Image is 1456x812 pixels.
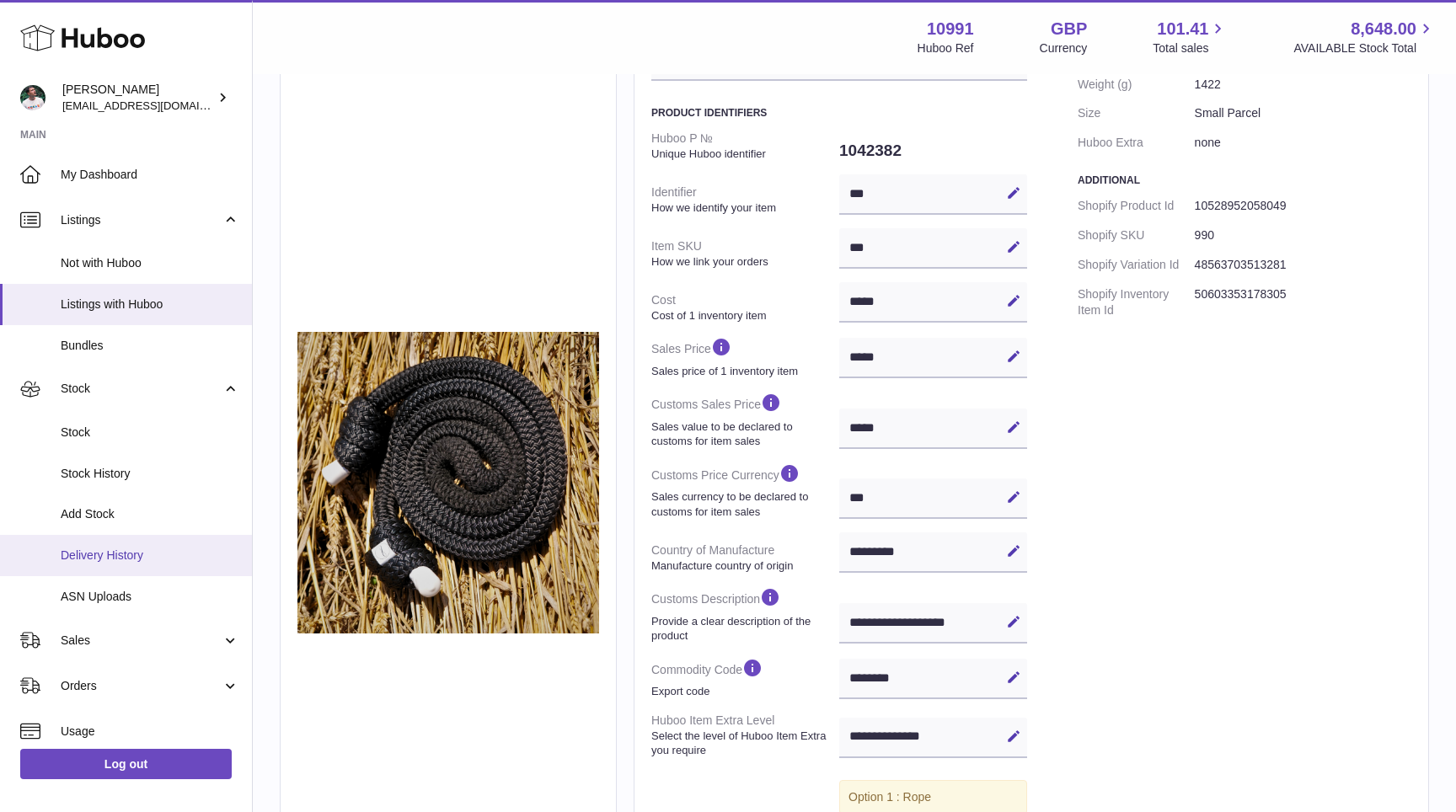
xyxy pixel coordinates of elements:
[651,385,839,455] dt: Customs Sales Price
[1195,128,1411,158] dd: none
[1078,174,1411,187] h3: Additional
[61,296,239,313] span: Listings with Huboo
[651,558,835,574] strong: Manufacture country of origin
[1195,250,1411,280] dd: 48563703513281
[651,124,839,168] dt: Huboo P №
[651,489,835,519] strong: Sales currency to be declared to customs for item sales
[1195,70,1411,99] dd: 1422
[61,589,239,605] span: ASN Uploads
[839,133,1027,168] dd: 1042382
[651,729,835,758] strong: Select the level of Huboo Item Extra you require
[651,364,835,379] strong: Sales price of 1 inventory item
[651,286,839,329] dt: Cost
[1293,18,1436,56] a: 8,648.00 AVAILABLE Stock Total
[61,167,239,183] span: My Dashboard
[1157,18,1208,40] span: 101.41
[1153,18,1228,56] a: 101.41 Total sales
[61,678,222,694] span: Orders
[61,338,239,354] span: Bundles
[61,724,239,740] span: Usage
[1195,280,1411,325] dd: 50603353178305
[651,254,835,270] strong: How we link your orders
[61,212,222,228] span: Listings
[1293,40,1436,56] span: AVAILABLE Stock Total
[1078,191,1195,221] dt: Shopify Product Id
[651,614,835,644] strong: Provide a clear description of the product
[651,536,839,580] dt: Country of Manufacture
[651,456,839,526] dt: Customs Price Currency
[651,232,839,275] dt: Item SKU
[61,425,239,441] span: Stock
[1153,40,1228,56] span: Total sales
[918,40,974,56] div: Huboo Ref
[651,580,839,649] dt: Customs Description
[1078,280,1195,325] dt: Shopify Inventory Item Id
[1078,70,1195,99] dt: Weight (g)
[651,650,839,706] dt: Commodity Code
[62,82,214,114] div: [PERSON_NAME]
[61,506,239,522] span: Add Stock
[61,381,222,397] span: Stock
[1195,191,1411,221] dd: 10528952058049
[20,85,45,110] img: timshieff@gmail.com
[61,633,222,649] span: Sales
[651,329,839,385] dt: Sales Price
[651,106,1027,120] h3: Product Identifiers
[61,255,239,271] span: Not with Huboo
[1051,18,1087,40] strong: GBP
[1351,18,1416,40] span: 8,648.00
[20,749,232,779] a: Log out
[297,332,599,633] img: Untitleddesign_1.png
[61,466,239,482] span: Stock History
[651,684,835,699] strong: Export code
[1195,99,1411,128] dd: Small Parcel
[61,548,239,564] span: Delivery History
[927,18,974,40] strong: 10991
[651,419,835,449] strong: Sales value to be declared to customs for item sales
[1078,99,1195,128] dt: Size
[651,200,835,216] strong: How we identify your item
[1040,40,1088,56] div: Currency
[651,308,835,323] strong: Cost of 1 inventory item
[1195,221,1411,250] dd: 990
[651,147,835,162] strong: Unique Huboo identifier
[651,178,839,222] dt: Identifier
[62,99,248,112] span: [EMAIL_ADDRESS][DOMAIN_NAME]
[1078,128,1195,158] dt: Huboo Extra
[651,706,839,765] dt: Huboo Item Extra Level
[1078,250,1195,280] dt: Shopify Variation Id
[1078,221,1195,250] dt: Shopify SKU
